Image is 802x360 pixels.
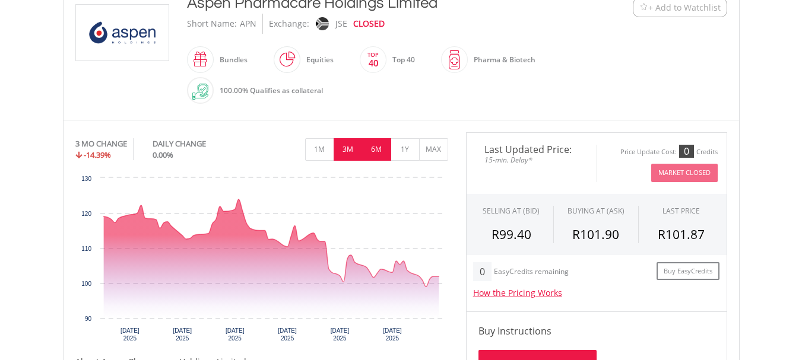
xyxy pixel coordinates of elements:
img: collateral-qualifying-green.svg [192,84,208,100]
h4: Buy Instructions [478,324,715,338]
text: [DATE] 2025 [278,327,297,342]
div: EasyCredits remaining [494,267,569,278]
a: How the Pricing Works [473,287,562,298]
div: 0 [679,145,694,158]
text: [DATE] 2025 [225,327,244,342]
button: MAX [419,138,448,161]
text: [DATE] 2025 [121,327,140,342]
div: DAILY CHANGE [153,138,246,149]
img: Watchlist [639,3,648,12]
span: 100.00% Qualifies as collateral [220,85,323,95]
div: APN [240,14,256,34]
span: -14.39% [84,149,111,160]
text: 120 [81,211,91,217]
div: Price Update Cost: [620,148,677,157]
text: [DATE] 2025 [383,327,402,342]
img: jse.png [315,17,328,30]
div: Equities [300,46,334,74]
svg: Interactive chart [75,172,448,350]
div: LAST PRICE [662,206,700,216]
div: JSE [335,14,347,34]
div: Chart. Highcharts interactive chart. [75,172,448,350]
img: EQU.ZA.APN.png [78,5,167,60]
div: Bundles [214,46,248,74]
text: [DATE] 2025 [330,327,349,342]
span: Last Updated Price: [476,145,588,154]
button: 3M [334,138,363,161]
span: 15-min. Delay* [476,154,588,165]
div: 3 MO CHANGE [75,138,127,149]
div: Pharma & Biotech [468,46,535,74]
a: Buy EasyCredits [657,262,719,281]
div: Top 40 [386,46,415,74]
div: Short Name: [187,14,237,34]
span: R101.87 [658,226,705,243]
span: + Add to Watchlist [648,2,721,14]
div: 0 [473,262,492,281]
div: Credits [696,148,718,157]
text: 110 [81,246,91,252]
span: R99.40 [492,226,531,243]
span: 0.00% [153,149,173,160]
div: Exchange: [269,14,309,34]
button: Market Closed [651,164,718,182]
div: CLOSED [353,14,385,34]
text: 90 [84,316,91,322]
button: 1M [305,138,334,161]
button: 6M [362,138,391,161]
span: BUYING AT (ASK) [568,206,625,216]
text: [DATE] 2025 [173,327,192,342]
div: SELLING AT (BID) [483,206,540,216]
span: R101.90 [572,226,619,243]
text: 130 [81,176,91,182]
text: 100 [81,281,91,287]
button: 1Y [391,138,420,161]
